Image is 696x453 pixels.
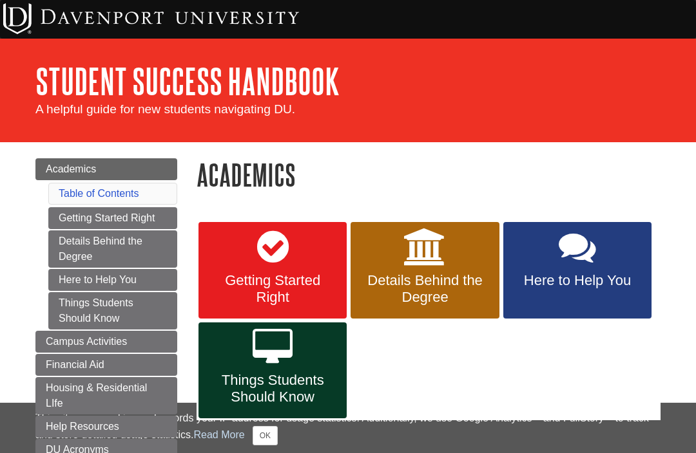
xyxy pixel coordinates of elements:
a: Campus Activities [35,331,177,353]
a: Here to Help You [503,222,652,319]
span: Financial Aid [46,359,104,370]
a: Getting Started Right [48,207,177,229]
a: Getting Started Right [198,222,347,319]
a: Help Resources [35,416,177,438]
a: Housing & Residential LIfe [35,377,177,414]
span: Academics [46,163,96,174]
a: Academics [35,158,177,180]
a: Here to Help You [48,269,177,291]
a: Table of Contents [59,188,139,199]
span: A helpful guide for new students navigating DU. [35,102,295,116]
img: Davenport University [3,3,299,34]
span: Getting Started Right [208,272,337,306]
span: Campus Activities [46,336,127,347]
span: Details Behind the Degree [360,272,489,306]
h1: Academics [197,158,661,191]
span: Here to Help You [513,272,642,289]
a: Details Behind the Degree [48,230,177,268]
a: Things Students Should Know [48,292,177,329]
a: Things Students Should Know [198,322,347,419]
a: Student Success Handbook [35,61,340,101]
a: Details Behind the Degree [351,222,499,319]
span: Housing & Residential LIfe [46,382,147,409]
span: Things Students Should Know [208,372,337,405]
a: Financial Aid [35,354,177,376]
span: Help Resources [46,421,119,432]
